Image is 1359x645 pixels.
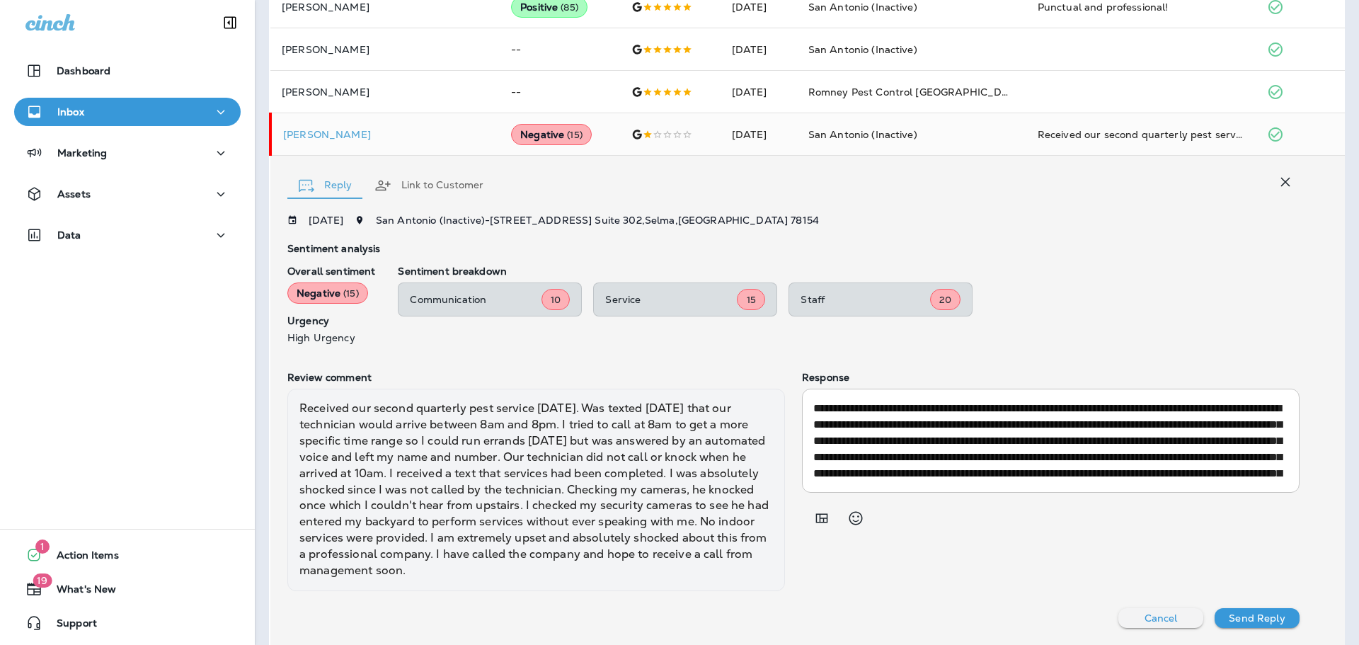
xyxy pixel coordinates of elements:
[14,609,241,637] button: Support
[287,332,375,343] p: High Urgency
[842,504,870,532] button: Select an emoji
[309,215,343,226] p: [DATE]
[283,129,488,140] p: [PERSON_NAME]
[1215,608,1300,628] button: Send Reply
[14,541,241,569] button: 1Action Items
[287,243,1300,254] p: Sentiment analysis
[511,124,592,145] div: Negative
[287,282,368,304] div: Negative
[802,372,1300,383] p: Response
[567,129,583,141] span: ( 15 )
[500,28,620,71] td: --
[1229,612,1285,624] p: Send Reply
[210,8,250,37] button: Collapse Sidebar
[35,540,50,554] span: 1
[282,86,488,98] p: [PERSON_NAME]
[14,180,241,208] button: Assets
[801,294,930,305] p: Staff
[747,294,756,306] span: 15
[282,1,488,13] p: [PERSON_NAME]
[808,128,917,141] span: San Antonio (Inactive)
[57,188,91,200] p: Assets
[343,287,359,299] span: ( 15 )
[14,139,241,167] button: Marketing
[500,71,620,113] td: --
[287,160,363,211] button: Reply
[14,98,241,126] button: Inbox
[1038,127,1244,142] div: Received our second quarterly pest service today. Was texted yesterday that our technician would ...
[808,1,917,13] span: San Antonio (Inactive)
[551,294,561,306] span: 10
[808,504,836,532] button: Add in a premade template
[376,214,819,227] span: San Antonio (Inactive) - [STREET_ADDRESS] Suite 302 , Selma , [GEOGRAPHIC_DATA] 78154
[287,372,785,383] p: Review comment
[57,106,84,118] p: Inbox
[721,71,797,113] td: [DATE]
[605,294,737,305] p: Service
[42,617,97,634] span: Support
[1118,608,1203,628] button: Cancel
[287,389,785,591] div: Received our second quarterly pest service [DATE]. Was texted [DATE] that our technician would ar...
[14,575,241,603] button: 19What's New
[14,221,241,249] button: Data
[57,147,107,159] p: Marketing
[410,294,541,305] p: Communication
[721,113,797,156] td: [DATE]
[42,583,116,600] span: What's New
[561,1,578,13] span: ( 85 )
[33,573,52,588] span: 19
[57,65,110,76] p: Dashboard
[808,43,917,56] span: San Antonio (Inactive)
[1145,612,1178,624] p: Cancel
[363,160,495,211] button: Link to Customer
[287,266,375,277] p: Overall sentiment
[282,44,488,55] p: [PERSON_NAME]
[283,129,488,140] div: Click to view Customer Drawer
[287,315,375,326] p: Urgency
[808,86,1065,98] span: Romney Pest Control [GEOGRAPHIC_DATA] - TEMP
[14,57,241,85] button: Dashboard
[42,549,119,566] span: Action Items
[398,266,1300,277] p: Sentiment breakdown
[939,294,951,306] span: 20
[57,229,81,241] p: Data
[721,28,797,71] td: [DATE]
